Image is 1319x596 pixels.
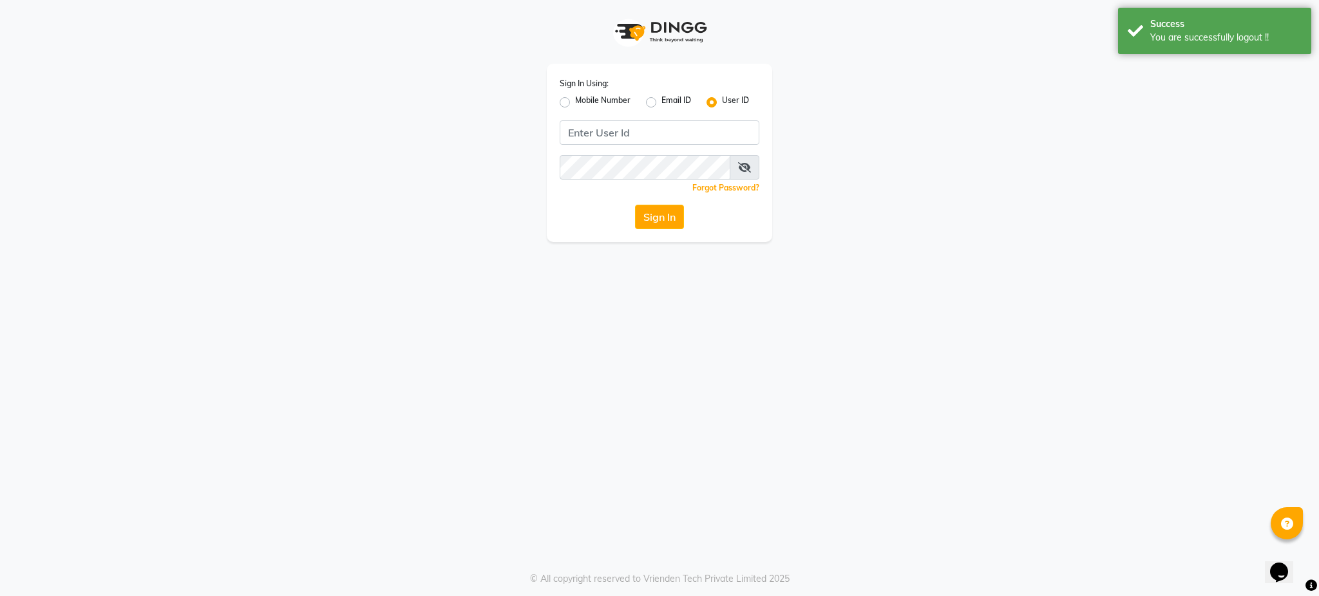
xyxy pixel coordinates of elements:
div: Success [1150,17,1302,31]
iframe: chat widget [1265,545,1306,583]
label: Email ID [661,95,691,110]
button: Sign In [635,205,684,229]
input: Username [560,155,730,180]
label: User ID [722,95,749,110]
div: You are successfully logout !! [1150,31,1302,44]
a: Forgot Password? [692,183,759,192]
input: Username [560,120,759,145]
label: Sign In Using: [560,78,609,89]
img: logo1.svg [608,13,711,51]
label: Mobile Number [575,95,631,110]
